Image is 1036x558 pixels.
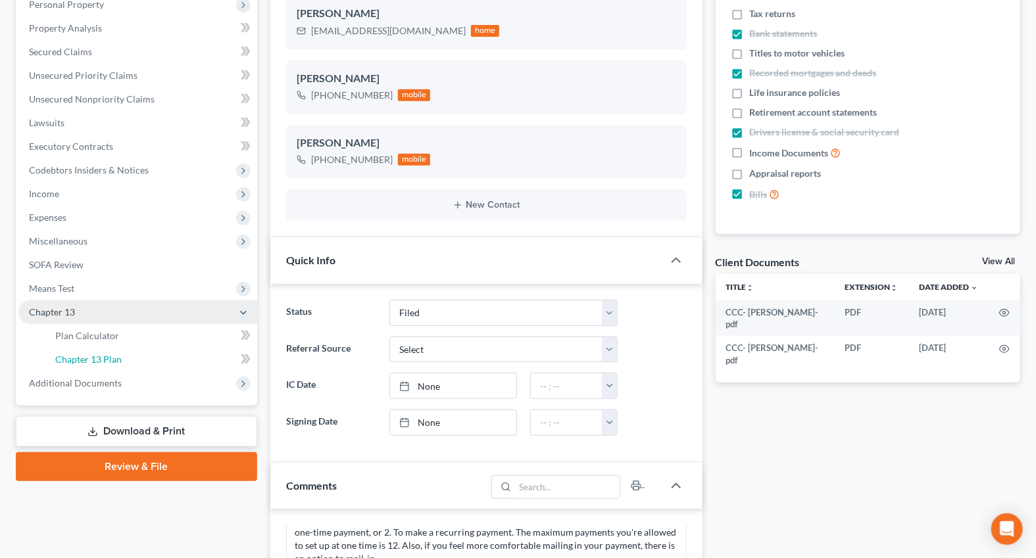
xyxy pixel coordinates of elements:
a: Download & Print [16,416,257,447]
span: Tax returns [750,7,796,20]
input: -- : -- [531,410,603,435]
a: Secured Claims [18,40,257,64]
td: CCC- [PERSON_NAME]-pdf [716,300,834,337]
span: Chapter 13 Plan [55,354,122,365]
a: Unsecured Priority Claims [18,64,257,87]
a: View All [982,257,1015,266]
input: Search... [515,476,620,498]
a: None [390,373,516,398]
a: Titleunfold_more [726,282,754,292]
a: Chapter 13 Plan [45,348,257,371]
td: CCC- [PERSON_NAME]-pdf [716,336,834,372]
td: PDF [834,300,908,337]
div: [PERSON_NAME] [297,71,676,87]
span: Comments [286,479,337,492]
span: Expenses [29,212,66,223]
span: SOFA Review [29,259,84,270]
div: mobile [398,154,431,166]
i: expand_more [970,284,978,292]
input: -- : -- [531,373,603,398]
a: Date Added expand_more [919,282,978,292]
span: Retirement account statements [750,106,877,119]
span: Appraisal reports [750,167,822,180]
div: home [471,25,500,37]
td: [DATE] [908,336,989,372]
span: Executory Contracts [29,141,113,152]
label: Referral Source [280,337,383,363]
i: unfold_more [747,284,754,292]
span: Bank statements [750,27,818,40]
span: Drivers license & social security card [750,126,900,139]
a: Extensionunfold_more [845,282,898,292]
a: Executory Contracts [18,135,257,158]
span: Income [29,188,59,199]
span: Plan Calculator [55,330,119,341]
td: PDF [834,336,908,372]
span: Lawsuits [29,117,64,128]
span: Recorded mortgages and deeds [750,66,877,80]
span: Codebtors Insiders & Notices [29,164,149,175]
span: Quick Info [286,254,335,266]
i: unfold_more [890,284,898,292]
a: Property Analysis [18,16,257,40]
span: Property Analysis [29,22,102,34]
a: Unsecured Nonpriority Claims [18,87,257,111]
a: Review & File [16,452,257,481]
div: Open Intercom Messenger [991,513,1023,545]
button: New Contact [297,200,676,210]
a: SOFA Review [18,253,257,277]
label: Signing Date [280,409,383,436]
span: Means Test [29,283,74,294]
div: Client Documents [716,255,800,269]
span: Titles to motor vehicles [750,47,845,60]
a: Plan Calculator [45,324,257,348]
div: mobile [398,89,431,101]
span: Secured Claims [29,46,92,57]
div: [EMAIL_ADDRESS][DOMAIN_NAME] [311,24,466,37]
span: Chapter 13 [29,306,75,317]
a: None [390,410,516,435]
label: IC Date [280,373,383,399]
div: [PHONE_NUMBER] [311,89,393,102]
span: Life insurance policies [750,86,841,99]
span: Unsecured Priority Claims [29,70,137,81]
span: Bills [750,188,768,201]
span: Additional Documents [29,377,122,388]
div: [PERSON_NAME] [297,6,676,22]
label: Status [280,300,383,326]
div: [PHONE_NUMBER] [311,153,393,166]
div: [PERSON_NAME] [297,135,676,151]
span: Miscellaneous [29,235,87,246]
a: Lawsuits [18,111,257,135]
span: Income Documents [750,147,829,160]
td: [DATE] [908,300,989,337]
span: Unsecured Nonpriority Claims [29,93,155,105]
